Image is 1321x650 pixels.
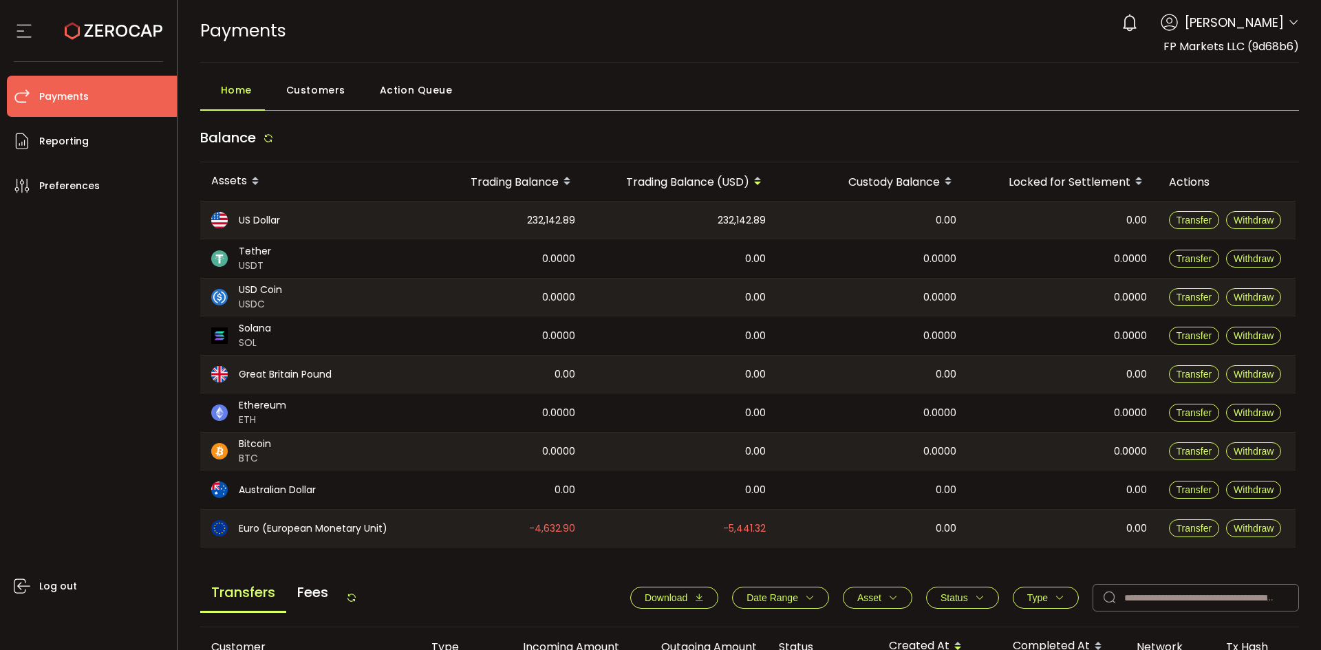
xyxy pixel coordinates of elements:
span: Withdraw [1234,523,1274,534]
span: Withdraw [1234,253,1274,264]
span: 0.0000 [542,328,575,344]
span: Customers [286,76,345,104]
span: 0.00 [1126,521,1147,537]
span: USDT [239,259,271,273]
span: ETH [239,413,286,427]
span: Euro (European Monetary Unit) [239,521,387,536]
button: Transfer [1169,404,1220,422]
span: Date Range [747,592,798,603]
span: 0.00 [1126,213,1147,228]
span: Tether [239,244,271,259]
span: Withdraw [1234,369,1274,380]
span: Transfer [1177,215,1212,226]
div: Trading Balance (USD) [586,170,777,193]
div: Actions [1158,174,1296,190]
span: Transfer [1177,330,1212,341]
span: Balance [200,128,256,147]
button: Transfer [1169,481,1220,499]
span: 0.00 [936,213,956,228]
span: Australian Dollar [239,483,316,497]
img: usd_portfolio.svg [211,212,228,228]
span: 0.00 [745,328,766,344]
span: Transfer [1177,292,1212,303]
div: Custody Balance [777,170,967,193]
img: usdt_portfolio.svg [211,250,228,267]
button: Withdraw [1226,365,1281,383]
span: 0.0000 [542,290,575,305]
button: Withdraw [1226,404,1281,422]
button: Asset [843,587,912,609]
span: Log out [39,576,77,596]
span: 0.00 [745,251,766,267]
button: Transfer [1169,211,1220,229]
span: Transfer [1177,253,1212,264]
button: Withdraw [1226,442,1281,460]
button: Transfer [1169,250,1220,268]
span: 0.00 [745,405,766,421]
span: Ethereum [239,398,286,413]
img: aud_portfolio.svg [211,481,228,498]
span: 0.0000 [542,444,575,459]
img: eth_portfolio.svg [211,404,228,421]
span: US Dollar [239,213,280,228]
span: Bitcoin [239,437,271,451]
span: 0.00 [1126,367,1147,382]
span: Home [221,76,252,104]
span: -4,632.90 [529,521,575,537]
span: 0.0000 [1114,405,1147,421]
span: BTC [239,451,271,466]
button: Withdraw [1226,288,1281,306]
span: 0.00 [745,444,766,459]
span: Transfer [1177,484,1212,495]
span: 0.0000 [923,405,956,421]
span: Withdraw [1234,215,1274,226]
span: 232,142.89 [527,213,575,228]
span: Great Britain Pound [239,367,332,382]
span: Type [1027,592,1048,603]
div: Chat Widget [1252,584,1321,650]
span: 0.00 [555,482,575,498]
span: -5,441.32 [723,521,766,537]
span: 0.00 [745,367,766,382]
span: SOL [239,336,271,350]
button: Transfer [1169,519,1220,537]
span: Withdraw [1234,330,1274,341]
span: 232,142.89 [718,213,766,228]
span: FP Markets LLC (9d68b6) [1163,39,1299,54]
span: 0.0000 [542,251,575,267]
span: 0.00 [745,482,766,498]
span: 0.0000 [1114,444,1147,459]
span: Status [941,592,968,603]
span: Payments [39,87,89,107]
div: Locked for Settlement [967,170,1158,193]
span: Withdraw [1234,446,1274,457]
span: 0.0000 [1114,328,1147,344]
span: Payments [200,19,286,43]
span: Fees [286,574,339,611]
span: 0.00 [936,367,956,382]
span: Solana [239,321,271,336]
button: Withdraw [1226,327,1281,345]
span: Asset [857,592,881,603]
span: 0.0000 [1114,290,1147,305]
span: 0.00 [1126,482,1147,498]
button: Download [630,587,718,609]
span: USDC [239,297,282,312]
img: eur_portfolio.svg [211,520,228,537]
span: Transfer [1177,369,1212,380]
div: Assets [200,170,414,193]
span: 0.0000 [542,405,575,421]
span: 0.0000 [923,444,956,459]
span: 0.00 [936,521,956,537]
span: 0.00 [555,367,575,382]
span: 0.0000 [1114,251,1147,267]
img: btc_portfolio.svg [211,443,228,459]
span: Transfers [200,574,286,613]
button: Transfer [1169,442,1220,460]
span: Transfer [1177,523,1212,534]
span: 0.0000 [923,251,956,267]
button: Withdraw [1226,481,1281,499]
button: Status [926,587,999,609]
span: [PERSON_NAME] [1185,13,1284,32]
span: Preferences [39,176,100,196]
